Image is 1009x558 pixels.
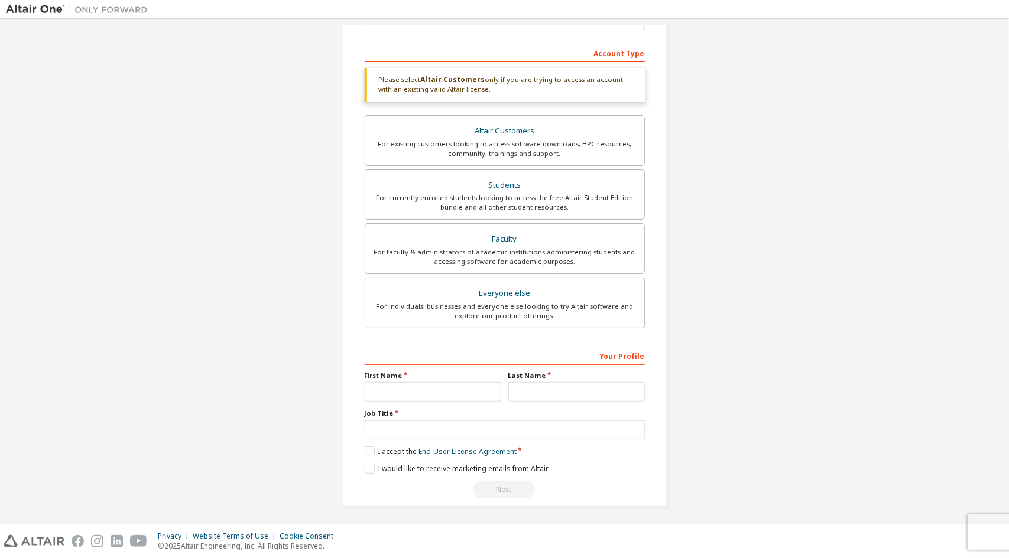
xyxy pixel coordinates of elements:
[372,285,637,302] div: Everyone else
[4,535,64,547] img: altair_logo.svg
[365,43,645,62] div: Account Type
[365,409,645,418] label: Job Title
[372,123,637,139] div: Altair Customers
[130,535,147,547] img: youtube.svg
[365,446,517,456] label: I accept the
[372,247,637,266] div: For faculty & administrators of academic institutions administering students and accessing softwa...
[421,74,485,84] b: Altair Customers
[365,371,501,380] label: First Name
[193,531,280,541] div: Website Terms of Use
[365,346,645,365] div: Your Profile
[365,68,645,102] div: Please select only if you are trying to access an account with an existing valid Altair license.
[508,371,645,380] label: Last Name
[158,541,340,551] p: © 2025 Altair Engineering, Inc. All Rights Reserved.
[418,446,517,456] a: End-User License Agreement
[72,535,84,547] img: facebook.svg
[91,535,103,547] img: instagram.svg
[372,231,637,247] div: Faculty
[6,4,154,15] img: Altair One
[372,302,637,321] div: For individuals, businesses and everyone else looking to try Altair software and explore our prod...
[372,139,637,158] div: For existing customers looking to access software downloads, HPC resources, community, trainings ...
[372,177,637,194] div: Students
[158,531,193,541] div: Privacy
[365,481,645,498] div: Read and acccept EULA to continue
[111,535,123,547] img: linkedin.svg
[372,193,637,212] div: For currently enrolled students looking to access the free Altair Student Edition bundle and all ...
[280,531,340,541] div: Cookie Consent
[365,464,549,474] label: I would like to receive marketing emails from Altair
